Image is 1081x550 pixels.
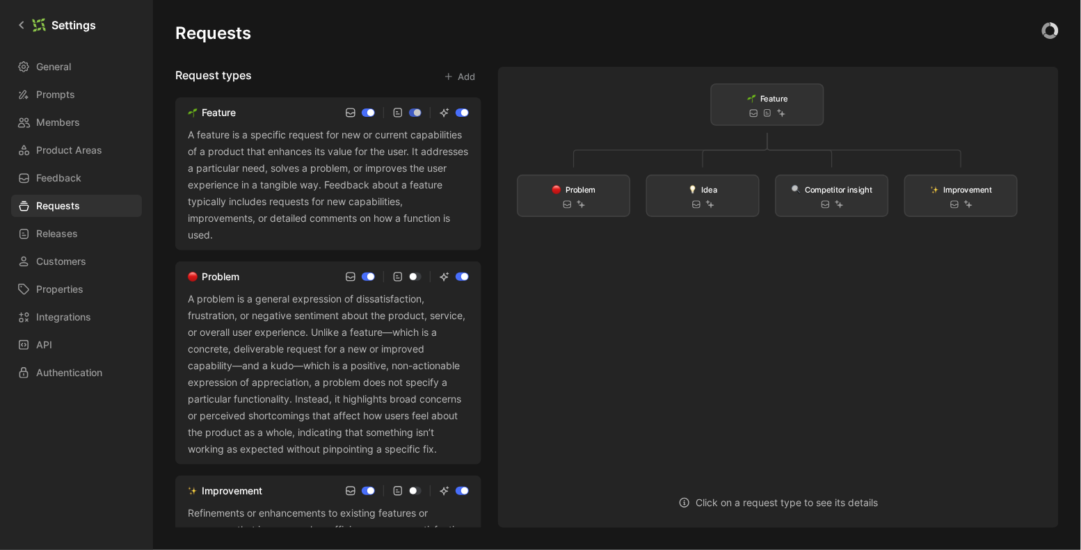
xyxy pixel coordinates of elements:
[202,483,262,499] div: Improvement
[574,133,767,168] g: Edge from RG9jdHlwZV9lNjk2ZTYyNS05Mzc0LTQ5N2MtOTMwNy04MWY2YjhmMDE1N2I=-0-none to RG9jdHlwZV8wMzY3...
[438,67,481,86] button: Add
[36,170,81,186] span: Feedback
[930,185,939,194] img: ✨
[11,167,142,189] a: Feedback
[11,278,142,300] a: Properties
[688,185,697,194] img: 💡
[51,17,96,33] h1: Settings
[11,195,142,217] a: Requests
[185,483,265,499] a: ✨Improvement
[11,250,142,273] a: Customers
[703,133,767,168] g: Edge from RG9jdHlwZV9lNjk2ZTYyNS05Mzc0LTQ5N2MtOTMwNy04MWY2YjhmMDE1N2I=-0-none to RG9jdHlwZV80MTgy...
[701,183,717,196] span: Idea
[36,337,52,353] span: API
[188,291,469,458] div: A problem is a general expression of dissatisfaction, frustration, or negative sentiment about th...
[906,176,1017,216] a: ✨Improvement
[11,306,142,328] a: Integrations
[36,58,71,75] span: General
[36,86,75,103] span: Prompts
[679,494,878,511] div: Click on a request type to see its details
[36,253,86,270] span: Customers
[943,183,992,196] span: Improvement
[760,92,787,105] span: Feature
[776,176,888,216] a: 🔍Competitor insight
[11,111,142,134] a: Members
[185,268,242,285] a: 🔴Problem
[566,183,595,196] span: Problem
[36,281,83,298] span: Properties
[188,127,469,243] div: A feature is a specific request for new or current capabilities of a product that enhances its va...
[36,364,102,381] span: Authentication
[36,197,80,214] span: Requests
[36,142,102,159] span: Product Areas
[11,139,142,161] a: Product Areas
[36,225,78,242] span: Releases
[11,11,102,39] a: Settings
[175,67,252,86] h3: Request types
[518,176,630,216] a: 🔴Problem
[188,272,198,282] img: 🔴
[767,133,961,168] g: Edge from RG9jdHlwZV9lNjk2ZTYyNS05Mzc0LTQ5N2MtOTMwNy04MWY2YjhmMDE1N2I=-0-none to RG9jdHlwZV85Njg1...
[36,114,80,131] span: Members
[11,334,142,356] a: API
[712,85,823,125] a: 🌱Feature
[747,94,756,103] img: 🌱
[11,56,142,78] a: General
[188,108,198,118] img: 🌱
[11,362,142,384] a: Authentication
[767,133,832,168] g: Edge from RG9jdHlwZV9lNjk2ZTYyNS05Mzc0LTQ5N2MtOTMwNy04MWY2YjhmMDE1N2I=-0-none to RG9jdHlwZV8zMzIx...
[188,486,198,496] img: ✨
[792,185,801,194] img: 🔍
[647,176,758,216] a: 💡Idea
[11,83,142,106] a: Prompts
[202,104,236,121] div: Feature
[805,183,872,196] span: Competitor insight
[202,268,239,285] div: Problem
[175,22,251,45] h1: Requests
[11,223,142,245] a: Releases
[36,309,91,325] span: Integrations
[552,185,561,194] img: 🔴
[185,104,239,121] a: 🌱Feature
